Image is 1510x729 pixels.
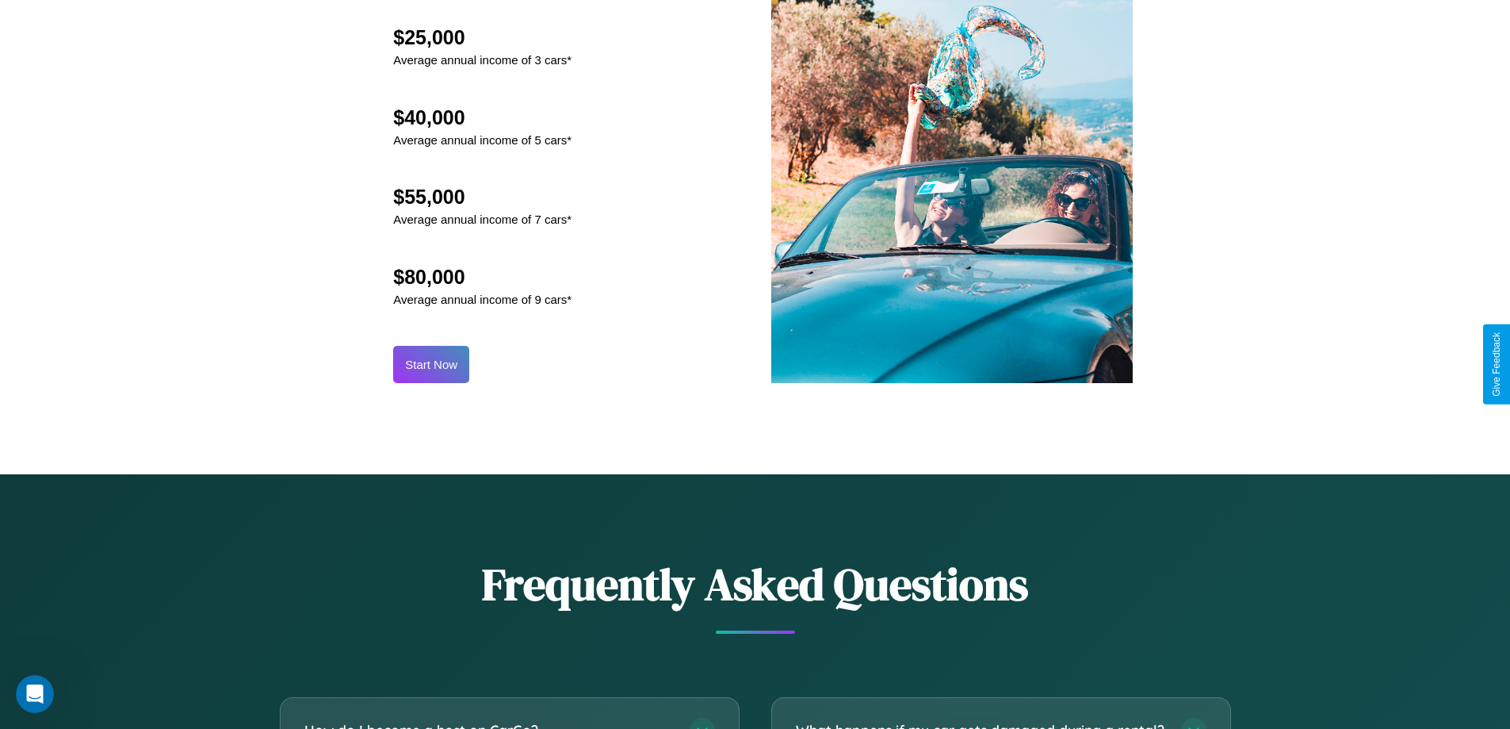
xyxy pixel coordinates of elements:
[393,266,572,289] h2: $80,000
[393,346,469,383] button: Start Now
[393,186,572,209] h2: $55,000
[393,106,572,129] h2: $40,000
[393,26,572,49] h2: $25,000
[393,209,572,230] p: Average annual income of 7 cars*
[280,554,1231,615] h2: Frequently Asked Questions
[16,675,54,713] iframe: Intercom live chat
[1491,332,1502,397] div: Give Feedback
[393,129,572,151] p: Average annual income of 5 cars*
[393,289,572,310] p: Average annual income of 9 cars*
[393,49,572,71] p: Average annual income of 3 cars*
